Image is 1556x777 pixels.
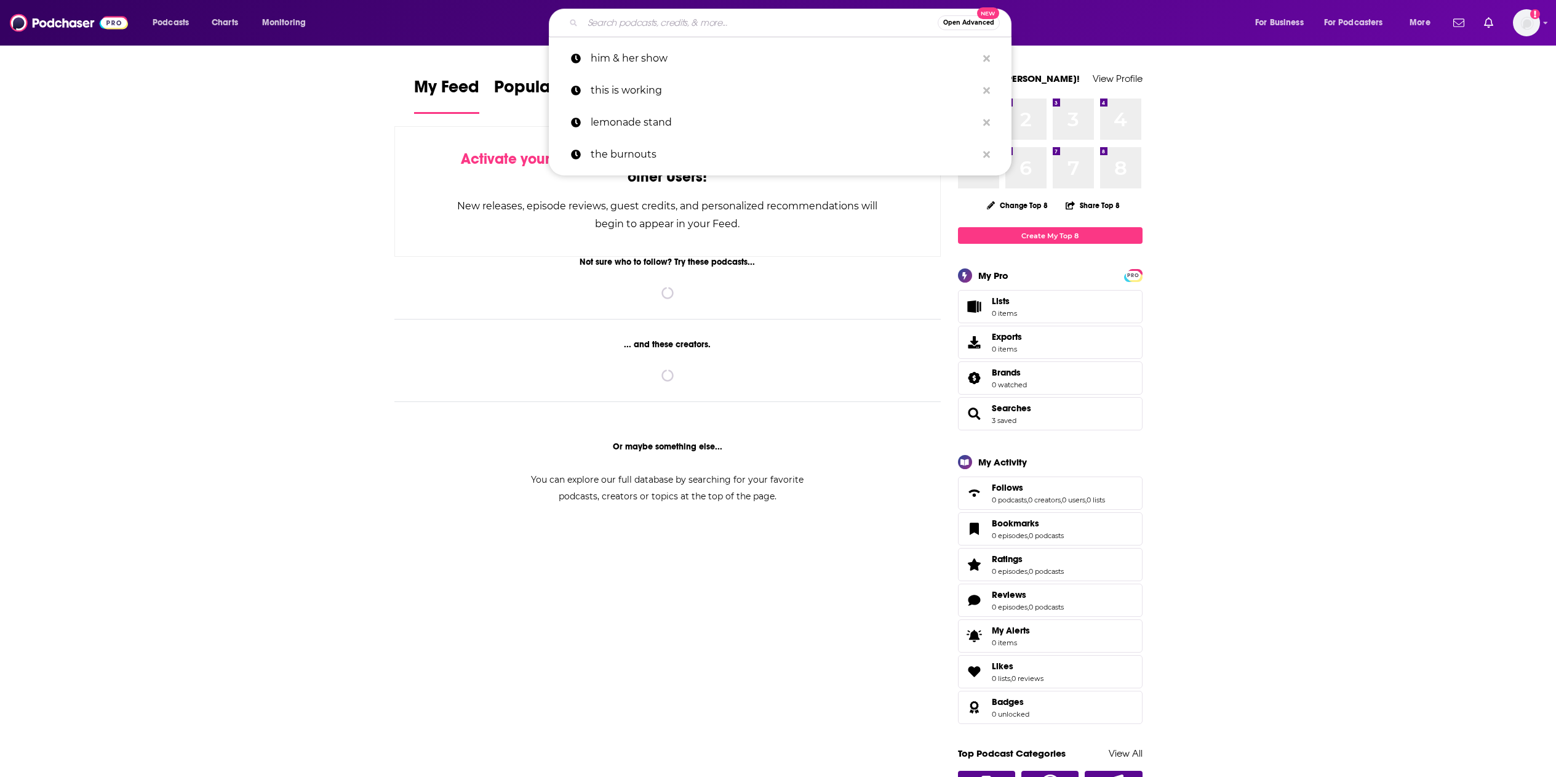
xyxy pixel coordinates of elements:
[394,441,941,452] div: Or maybe something else...
[962,298,987,315] span: Lists
[978,456,1027,468] div: My Activity
[1109,747,1143,759] a: View All
[1324,14,1383,31] span: For Podcasters
[992,603,1027,611] a: 0 episodes
[992,625,1030,636] span: My Alerts
[591,42,977,74] p: him & her show
[457,197,879,233] div: New releases, episode reviews, guest credits, and personalized recommendations will begin to appe...
[1255,14,1304,31] span: For Business
[958,655,1143,688] span: Likes
[414,76,479,105] span: My Feed
[1530,9,1540,19] svg: Add a profile image
[992,674,1010,683] a: 0 lists
[977,7,999,19] span: New
[1513,9,1540,36] button: Show profile menu
[153,14,189,31] span: Podcasts
[992,554,1064,565] a: Ratings
[561,9,1023,37] div: Search podcasts, credits, & more...
[992,331,1022,342] span: Exports
[958,584,1143,617] span: Reviews
[1062,496,1085,504] a: 0 users
[1126,271,1141,280] span: PRO
[962,699,987,716] a: Badges
[962,369,987,387] a: Brands
[992,710,1029,719] a: 0 unlocked
[958,227,1143,244] a: Create My Top 8
[962,485,987,502] a: Follows
[1247,13,1319,33] button: open menu
[958,548,1143,581] span: Ratings
[549,42,1011,74] a: him & her show
[1027,603,1029,611] span: ,
[494,76,599,114] a: Popular Feed
[962,592,987,609] a: Reviews
[992,367,1021,378] span: Brands
[958,477,1143,510] span: Follows
[992,380,1027,389] a: 0 watched
[992,696,1029,707] a: Badges
[958,361,1143,395] span: Brands
[979,198,1056,213] button: Change Top 8
[1401,13,1446,33] button: open menu
[992,589,1064,600] a: Reviews
[549,74,1011,107] a: this is working
[583,13,938,33] input: Search podcasts, credits, & more...
[1029,567,1064,576] a: 0 podcasts
[958,512,1143,546] span: Bookmarks
[992,696,1024,707] span: Badges
[992,567,1027,576] a: 0 episodes
[992,416,1016,425] a: 3 saved
[1316,13,1401,33] button: open menu
[1513,9,1540,36] img: User Profile
[992,518,1039,529] span: Bookmarks
[1479,12,1498,33] a: Show notifications dropdown
[962,556,987,573] a: Ratings
[958,691,1143,724] span: Badges
[962,627,987,645] span: My Alerts
[992,296,1010,307] span: Lists
[1011,674,1043,683] a: 0 reviews
[1085,496,1087,504] span: ,
[212,14,238,31] span: Charts
[144,13,205,33] button: open menu
[992,531,1027,540] a: 0 episodes
[962,520,987,537] a: Bookmarks
[958,290,1143,323] a: Lists
[962,663,987,680] a: Likes
[992,482,1023,493] span: Follows
[992,496,1027,504] a: 0 podcasts
[992,296,1017,307] span: Lists
[1126,270,1141,280] a: PRO
[1027,531,1029,540] span: ,
[992,482,1105,493] a: Follows
[591,139,977,171] p: the burnouts
[1027,567,1029,576] span: ,
[461,150,587,168] span: Activate your Feed
[992,661,1043,672] a: Likes
[494,76,599,105] span: Popular Feed
[962,405,987,422] a: Searches
[992,345,1022,353] span: 0 items
[1029,603,1064,611] a: 0 podcasts
[1410,14,1430,31] span: More
[992,367,1027,378] a: Brands
[992,638,1030,647] span: 0 items
[591,107,977,139] p: lemonade stand
[962,334,987,351] span: Exports
[992,309,1017,318] span: 0 items
[992,589,1026,600] span: Reviews
[516,472,819,505] div: You can explore our full database by searching for your favorite podcasts, creators or topics at ...
[1513,9,1540,36] span: Logged in as leahlevin
[958,747,1066,759] a: Top Podcast Categories
[414,76,479,114] a: My Feed
[938,15,1000,30] button: Open AdvancedNew
[1028,496,1061,504] a: 0 creators
[992,403,1031,414] a: Searches
[992,518,1064,529] a: Bookmarks
[958,326,1143,359] a: Exports
[1087,496,1105,504] a: 0 lists
[943,20,994,26] span: Open Advanced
